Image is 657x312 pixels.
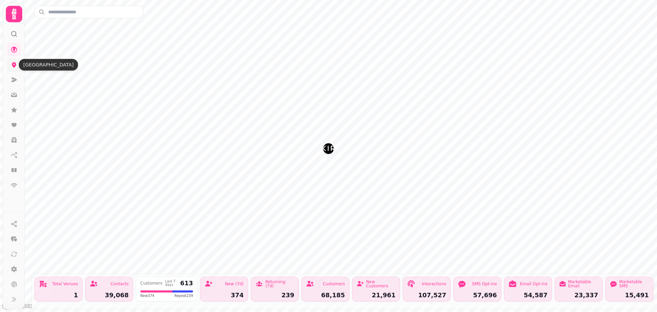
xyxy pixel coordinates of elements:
[357,292,396,298] div: 21,961
[165,280,178,287] div: Last 7 days
[265,280,294,288] div: Returning (7d)
[140,281,163,285] div: Customers
[568,280,598,288] div: Marketable Email
[19,59,78,71] div: [GEOGRAPHIC_DATA]
[205,292,244,298] div: 374
[225,282,244,286] div: New (7d)
[366,280,396,288] div: New Customers
[2,302,32,310] a: Mapbox logo
[323,143,334,154] button: Whitekirk Hill
[520,282,547,286] div: Email Opt-ins
[472,282,497,286] div: SMS Opt-ins
[90,292,129,298] div: 39,068
[323,143,334,156] div: Map marker
[407,292,446,298] div: 107,527
[610,292,649,298] div: 15,491
[175,293,193,298] span: Repeat 239
[323,282,345,286] div: Customers
[180,280,193,286] div: 613
[52,282,78,286] div: Total Venues
[255,292,294,298] div: 239
[619,280,649,288] div: Marketable SMS
[111,282,129,286] div: Contacts
[458,292,497,298] div: 57,696
[559,292,598,298] div: 23,337
[306,292,345,298] div: 68,185
[422,282,446,286] div: Interactions
[140,293,154,298] span: New 374
[39,292,78,298] div: 1
[508,292,547,298] div: 54,587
